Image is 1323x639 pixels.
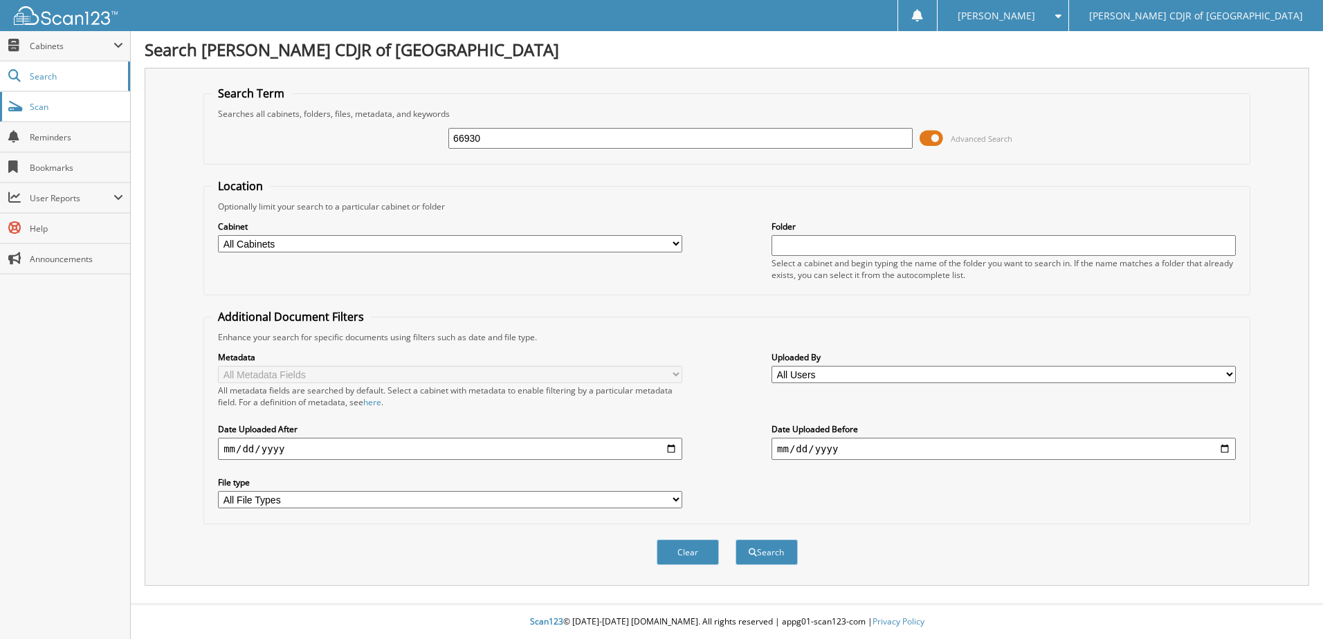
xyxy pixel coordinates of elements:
[772,438,1236,460] input: end
[14,6,118,25] img: scan123-logo-white.svg
[1254,573,1323,639] iframe: Chat Widget
[30,101,123,113] span: Scan
[131,605,1323,639] div: © [DATE]-[DATE] [DOMAIN_NAME]. All rights reserved | appg01-scan123-com |
[772,351,1236,363] label: Uploaded By
[873,615,924,627] a: Privacy Policy
[218,476,682,488] label: File type
[211,201,1243,212] div: Optionally limit your search to a particular cabinet or folder
[30,71,121,82] span: Search
[772,221,1236,232] label: Folder
[145,38,1309,61] h1: Search [PERSON_NAME] CDJR of [GEOGRAPHIC_DATA]
[958,12,1035,20] span: [PERSON_NAME]
[363,396,381,408] a: here
[211,178,270,194] legend: Location
[30,162,123,174] span: Bookmarks
[211,331,1243,343] div: Enhance your search for specific documents using filters such as date and file type.
[30,131,123,143] span: Reminders
[736,539,798,565] button: Search
[218,385,682,408] div: All metadata fields are searched by default. Select a cabinet with metadata to enable filtering b...
[772,423,1236,435] label: Date Uploaded Before
[211,86,291,101] legend: Search Term
[30,40,113,52] span: Cabinets
[30,223,123,234] span: Help
[1089,12,1303,20] span: [PERSON_NAME] CDJR of [GEOGRAPHIC_DATA]
[218,438,682,460] input: start
[30,253,123,265] span: Announcements
[530,615,563,627] span: Scan123
[657,539,719,565] button: Clear
[951,133,1012,144] span: Advanced Search
[218,351,682,363] label: Metadata
[30,192,113,204] span: User Reports
[772,257,1236,281] div: Select a cabinet and begin typing the name of the folder you want to search in. If the name match...
[218,423,682,435] label: Date Uploaded After
[218,221,682,232] label: Cabinet
[211,108,1243,120] div: Searches all cabinets, folders, files, metadata, and keywords
[211,309,371,324] legend: Additional Document Filters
